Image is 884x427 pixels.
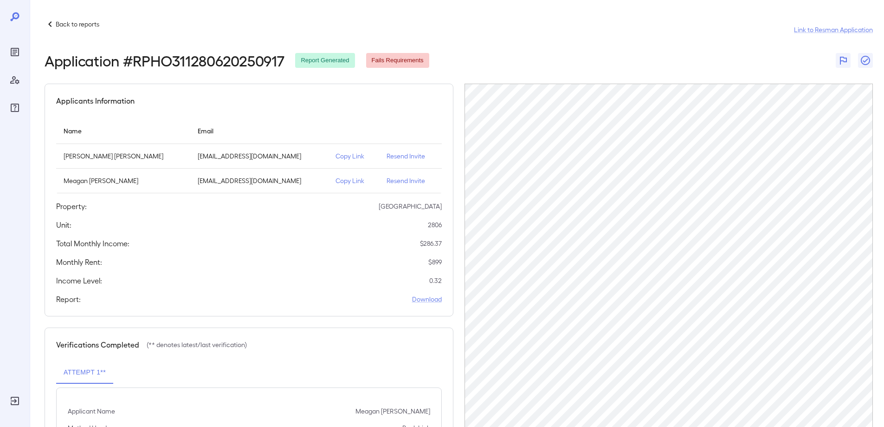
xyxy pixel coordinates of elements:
[336,151,372,161] p: Copy Link
[429,276,442,285] p: 0.32
[56,118,442,193] table: simple table
[7,45,22,59] div: Reports
[56,20,99,29] p: Back to reports
[7,100,22,115] div: FAQ
[7,394,22,408] div: Log Out
[64,176,183,185] p: Meagan [PERSON_NAME]
[68,407,115,416] p: Applicant Name
[428,220,442,230] p: 2806
[56,339,139,350] h5: Verifications Completed
[379,202,442,211] p: [GEOGRAPHIC_DATA]
[56,95,135,106] h5: Applicants Information
[295,56,355,65] span: Report Generated
[198,176,321,185] p: [EMAIL_ADDRESS][DOMAIN_NAME]
[56,256,102,268] h5: Monthly Rent:
[190,118,329,144] th: Email
[7,72,22,87] div: Manage Users
[794,25,873,34] a: Link to Resman Application
[56,219,71,230] h5: Unit:
[428,257,442,267] p: $ 899
[56,361,113,384] button: Attempt 1**
[198,151,321,161] p: [EMAIL_ADDRESS][DOMAIN_NAME]
[56,294,81,305] h5: Report:
[387,151,434,161] p: Resend Invite
[45,52,284,69] h2: Application # RPHO311280620250917
[56,275,102,286] h5: Income Level:
[64,151,183,161] p: [PERSON_NAME] [PERSON_NAME]
[147,340,247,349] p: (** denotes latest/last verification)
[387,176,434,185] p: Resend Invite
[336,176,372,185] p: Copy Link
[56,201,87,212] h5: Property:
[420,239,442,248] p: $ 286.37
[836,53,851,68] button: Flag Report
[355,407,430,416] p: Meagan [PERSON_NAME]
[858,53,873,68] button: Close Report
[412,295,442,304] a: Download
[56,238,129,249] h5: Total Monthly Income:
[366,56,429,65] span: Fails Requirements
[56,118,190,144] th: Name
